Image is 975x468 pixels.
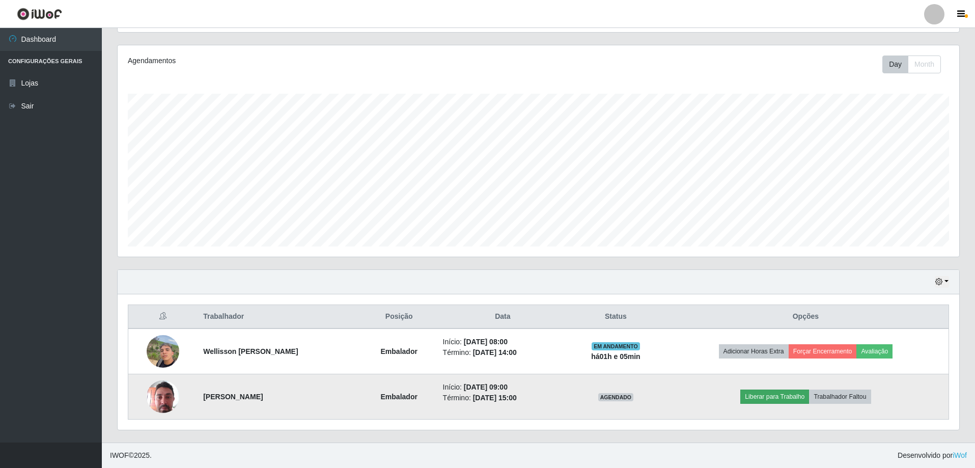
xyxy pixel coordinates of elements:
[464,383,508,391] time: [DATE] 09:00
[882,56,908,73] button: Day
[908,56,941,73] button: Month
[719,344,789,359] button: Adicionar Horas Extra
[17,8,62,20] img: CoreUI Logo
[856,344,893,359] button: Avaliação
[882,56,949,73] div: Toolbar with button groups
[953,451,967,459] a: iWof
[598,393,634,401] span: AGENDADO
[147,329,179,373] img: 1741957735844.jpeg
[147,375,179,418] img: 1715790997099.jpeg
[464,338,508,346] time: [DATE] 08:00
[437,305,569,329] th: Data
[203,347,298,355] strong: Wellisson [PERSON_NAME]
[110,451,129,459] span: IWOF
[128,56,461,66] div: Agendamentos
[443,382,563,393] li: Início:
[473,394,517,402] time: [DATE] 15:00
[473,348,517,356] time: [DATE] 14:00
[898,450,967,461] span: Desenvolvido por
[443,393,563,403] li: Término:
[361,305,437,329] th: Posição
[882,56,941,73] div: First group
[740,390,809,404] button: Liberar para Trabalho
[381,393,417,401] strong: Embalador
[443,347,563,358] li: Término:
[197,305,361,329] th: Trabalhador
[110,450,152,461] span: © 2025 .
[663,305,949,329] th: Opções
[592,342,640,350] span: EM ANDAMENTO
[443,337,563,347] li: Início:
[809,390,871,404] button: Trabalhador Faltou
[789,344,857,359] button: Forçar Encerramento
[203,393,263,401] strong: [PERSON_NAME]
[591,352,640,361] strong: há 01 h e 05 min
[381,347,417,355] strong: Embalador
[569,305,663,329] th: Status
